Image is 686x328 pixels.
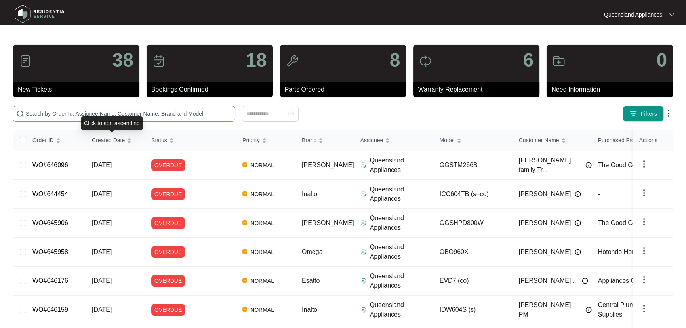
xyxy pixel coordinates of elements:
td: OBO960X [433,238,513,267]
span: OVERDUE [151,275,185,287]
th: Actions [633,130,673,151]
img: icon [19,55,32,67]
span: [DATE] [92,277,112,284]
span: [DATE] [92,248,112,255]
p: Queensland Appliances [604,11,662,19]
span: NORMAL [247,218,277,228]
img: Assigner Icon [360,220,367,226]
p: Queensland Appliances [370,242,433,261]
a: WO#646176 [32,277,68,284]
td: EVD7 (co) [433,267,513,296]
a: WO#645958 [32,248,68,255]
img: dropdown arrow [639,188,649,198]
img: dropdown arrow [639,217,649,227]
p: 8 [390,51,400,70]
img: Info icon [585,307,592,313]
p: 38 [112,51,133,70]
span: [PERSON_NAME] [519,218,571,228]
th: Model [433,130,513,151]
p: Queensland Appliances [370,156,433,175]
span: [PERSON_NAME] PM [519,300,581,319]
img: Assigner Icon [360,191,367,197]
a: WO#645906 [32,219,68,226]
th: Status [145,130,236,151]
th: Customer Name [513,130,592,151]
span: [DATE] [92,162,112,168]
p: Queensland Appliances [370,185,433,204]
span: [DATE] [92,219,112,226]
img: Vercel Logo [242,162,247,167]
td: ICC604TB (s+co) [433,180,513,209]
button: filter iconFilters [623,106,664,122]
span: NORMAL [247,276,277,286]
img: Assigner Icon [360,162,367,168]
p: Bookings Confirmed [151,85,273,94]
p: Need Information [551,85,673,94]
span: Model [440,136,455,145]
span: [PERSON_NAME] [302,219,354,226]
th: Order ID [26,130,86,151]
p: Queensland Appliances [370,300,433,319]
p: Parts Ordered [285,85,406,94]
p: Queensland Appliances [370,271,433,290]
td: GGSTM266B [433,151,513,180]
span: The Good Guys [598,219,643,226]
img: Info icon [585,162,592,168]
img: icon [553,55,565,67]
img: Vercel Logo [242,307,247,312]
img: filter icon [629,110,637,118]
span: Created Date [92,136,125,145]
span: Customer Name [519,136,559,145]
p: 0 [656,51,667,70]
span: Order ID [32,136,54,145]
span: Purchased From [598,136,639,145]
span: Hotondo Homes [598,248,644,255]
img: residentia service logo [12,2,67,26]
img: Vercel Logo [242,220,247,225]
img: Assigner Icon [360,307,367,313]
img: Assigner Icon [360,278,367,284]
span: Central Plumbing Supplies [598,301,647,318]
img: dropdown arrow [664,109,673,118]
span: Inalto [302,306,317,313]
a: WO#646159 [32,306,68,313]
img: dropdown arrow [669,13,674,17]
span: Appliances Online [598,277,649,284]
span: [PERSON_NAME] [519,247,571,257]
img: icon [286,55,299,67]
input: Search by Order Id, Assignee Name, Customer Name, Brand and Model [26,109,232,118]
th: Created Date [86,130,145,151]
td: IDW604S (s) [433,296,513,324]
p: 6 [523,51,534,70]
a: WO#644454 [32,191,68,197]
span: Omega [302,248,322,255]
img: dropdown arrow [639,159,649,169]
img: Info icon [582,278,588,284]
span: [PERSON_NAME] [519,189,571,199]
span: [DATE] [92,191,112,197]
img: Info icon [575,191,581,197]
span: NORMAL [247,247,277,257]
img: Info icon [575,220,581,226]
span: [DATE] [92,306,112,313]
td: GGSHPD800W [433,209,513,238]
span: - [598,191,600,197]
span: Esatto [302,277,320,284]
span: OVERDUE [151,246,185,258]
img: Vercel Logo [242,278,247,283]
span: Filters [640,110,657,118]
span: NORMAL [247,160,277,170]
span: The Good Guys [598,162,643,168]
p: New Tickets [18,85,139,94]
th: Assignee [354,130,433,151]
p: Warranty Replacement [418,85,539,94]
img: dropdown arrow [639,246,649,256]
img: icon [419,55,432,67]
img: Vercel Logo [242,249,247,254]
span: NORMAL [247,189,277,199]
img: dropdown arrow [639,304,649,313]
a: WO#646096 [32,162,68,168]
img: Assigner Icon [360,249,367,255]
span: OVERDUE [151,188,185,200]
span: NORMAL [247,305,277,315]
